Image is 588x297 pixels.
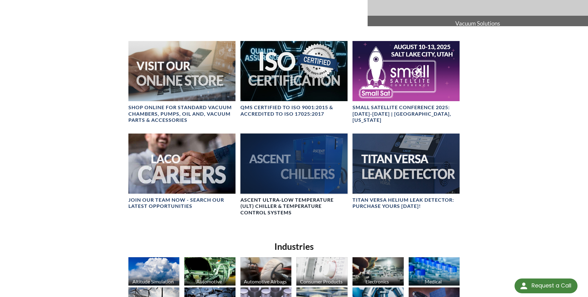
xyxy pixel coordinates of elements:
div: Electronics [352,278,403,284]
h4: Small Satellite Conference 2025: [DATE]-[DATE] | [GEOGRAPHIC_DATA], [US_STATE] [352,104,460,123]
img: industry_Automotive_670x376.jpg [184,257,236,286]
div: Medical [408,278,459,284]
img: industry_Consumer_670x376.jpg [296,257,348,286]
a: Ascent Chiller ImageAscent Ultra-Low Temperature (ULT) Chiller & Temperature Control Systems [240,134,348,216]
h4: TITAN VERSA Helium Leak Detector: Purchase Yours [DATE]! [352,197,460,210]
h4: QMS CERTIFIED to ISO 9001:2015 & Accredited to ISO 17025:2017 [240,104,348,117]
img: round button [519,281,529,291]
img: industry_Medical_670x376.jpg [409,257,460,286]
a: Electronics [352,257,404,287]
h4: Join our team now - SEARCH OUR LATEST OPPORTUNITIES [128,197,236,210]
a: Medical [409,257,460,287]
img: industry_AltitudeSim_670x376.jpg [128,257,180,286]
a: Join our team now - SEARCH OUR LATEST OPPORTUNITIES [128,134,236,210]
div: Request a Call [515,278,578,293]
img: industry_Auto-Airbag_670x376.jpg [240,257,292,286]
span: Vacuum Solutions [368,16,588,31]
div: Automotive [183,278,235,284]
a: Consumer Products [296,257,348,287]
a: ISO Certification headerQMS CERTIFIED to ISO 9001:2015 & Accredited to ISO 17025:2017 [240,41,348,117]
h2: Industries [126,241,462,252]
a: Automotive Airbags [240,257,292,287]
a: Automotive [184,257,236,287]
h4: SHOP ONLINE FOR STANDARD VACUUM CHAMBERS, PUMPS, OIL AND, VACUUM PARTS & ACCESSORIES [128,104,236,123]
div: Automotive Airbags [240,278,291,284]
div: Request a Call [532,278,571,293]
h4: Ascent Ultra-Low Temperature (ULT) Chiller & Temperature Control Systems [240,197,348,216]
a: TITAN VERSA bannerTITAN VERSA Helium Leak Detector: Purchase Yours [DATE]! [352,134,460,210]
a: Small Satellite Conference 2025: August 10-13 | Salt Lake City, UtahSmall Satellite Conference 20... [352,41,460,124]
div: Consumer Products [295,278,347,284]
a: Altitude Simulation [128,257,180,287]
div: Altitude Simulation [127,278,179,284]
a: Visit Our Online Store headerSHOP ONLINE FOR STANDARD VACUUM CHAMBERS, PUMPS, OIL AND, VACUUM PAR... [128,41,236,124]
img: industry_Electronics_670x376.jpg [352,257,404,286]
